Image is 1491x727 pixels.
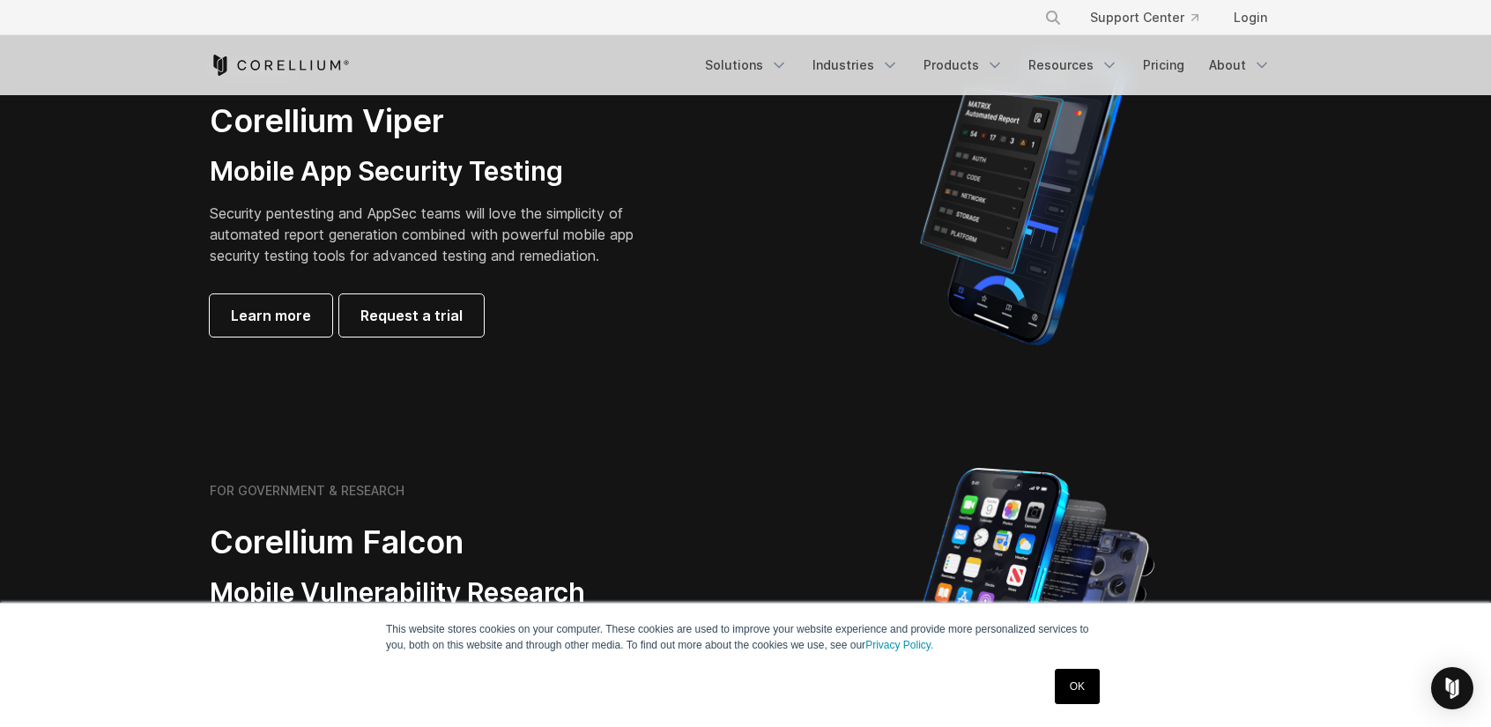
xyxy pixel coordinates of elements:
button: Search [1037,2,1069,33]
a: About [1198,49,1281,81]
h2: Corellium Viper [210,101,661,141]
a: Corellium Home [210,55,350,76]
div: Navigation Menu [694,49,1281,81]
img: Corellium MATRIX automated report on iPhone showing app vulnerability test results across securit... [890,45,1155,353]
p: This website stores cookies on your computer. These cookies are used to improve your website expe... [386,621,1105,653]
h3: Mobile App Security Testing [210,155,661,189]
a: Login [1220,2,1281,33]
a: OK [1055,669,1100,704]
h2: Corellium Falcon [210,523,703,562]
a: Learn more [210,294,332,337]
p: Security pentesting and AppSec teams will love the simplicity of automated report generation comb... [210,203,661,266]
a: Request a trial [339,294,484,337]
h6: FOR GOVERNMENT & RESEARCH [210,483,404,499]
a: Industries [802,49,909,81]
a: Products [913,49,1014,81]
a: Solutions [694,49,798,81]
a: Support Center [1076,2,1213,33]
span: Request a trial [360,305,463,326]
a: Resources [1018,49,1129,81]
a: Pricing [1132,49,1195,81]
div: Open Intercom Messenger [1431,667,1473,709]
span: Learn more [231,305,311,326]
div: Navigation Menu [1023,2,1281,33]
h3: Mobile Vulnerability Research [210,576,703,610]
a: Privacy Policy. [865,639,933,651]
